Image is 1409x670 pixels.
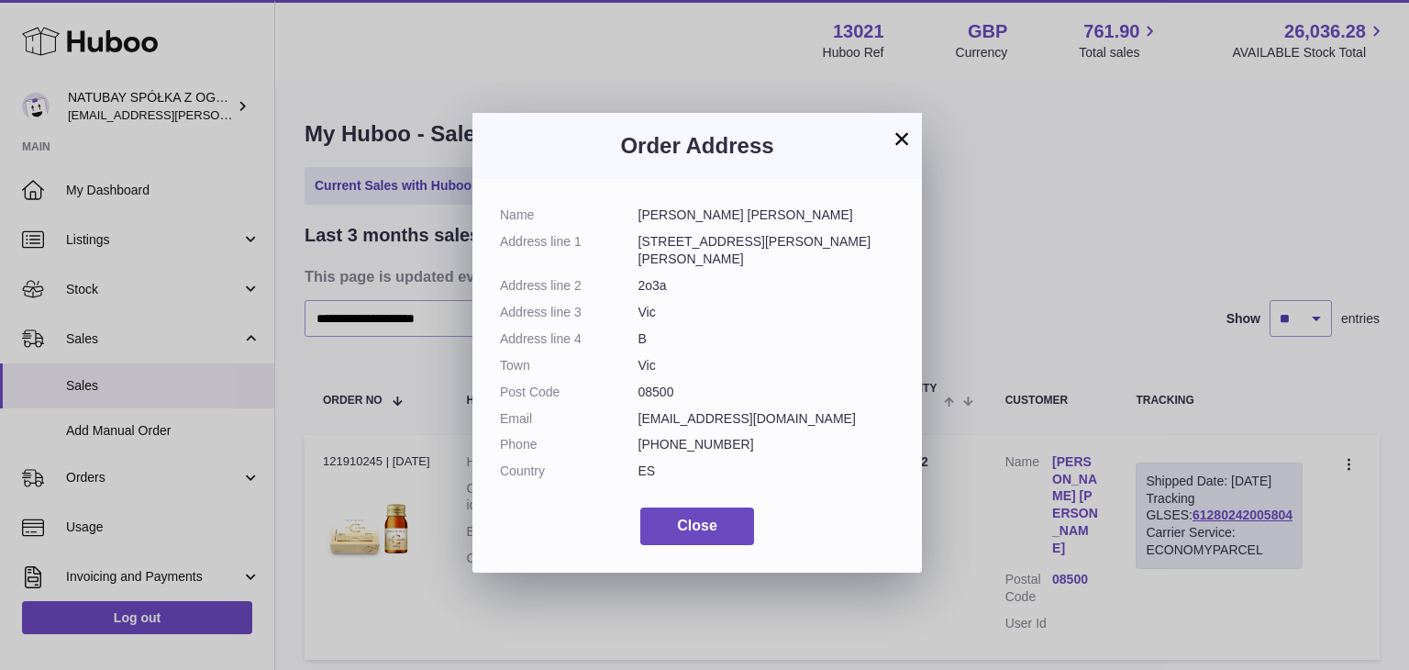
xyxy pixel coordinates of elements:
dt: Name [500,207,638,224]
dd: 08500 [638,384,895,401]
dd: ES [638,463,895,480]
dt: Address line 1 [500,233,638,268]
button: Close [640,508,754,545]
dt: Phone [500,436,638,453]
dt: Town [500,357,638,374]
dt: Address line 3 [500,304,638,321]
h3: Order Address [500,131,894,161]
dd: [PERSON_NAME] [PERSON_NAME] [638,207,895,224]
dd: [EMAIL_ADDRESS][DOMAIN_NAME] [638,410,895,428]
dd: [STREET_ADDRESS][PERSON_NAME][PERSON_NAME] [638,233,895,268]
dd: B [638,330,895,348]
dt: Post Code [500,384,638,401]
button: × [891,128,913,150]
dt: Address line 2 [500,277,638,295]
dd: 2o3a [638,277,895,295]
dd: Vic [638,304,895,321]
dt: Country [500,463,638,480]
dt: Email [500,410,638,428]
dd: [PHONE_NUMBER] [638,436,895,453]
span: Close [677,518,717,533]
dd: Vic [638,357,895,374]
dt: Address line 4 [500,330,638,348]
